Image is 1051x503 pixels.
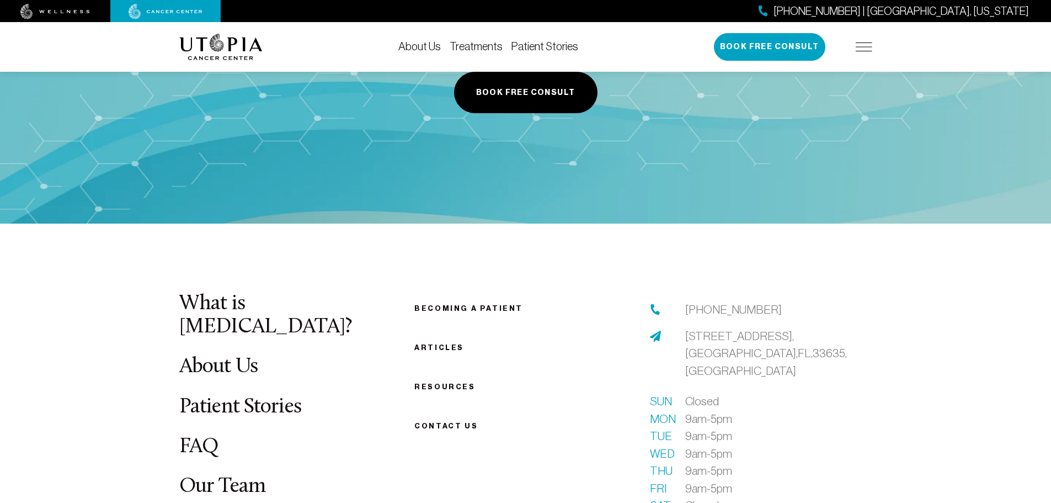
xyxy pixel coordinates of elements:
span: Closed [685,393,719,410]
span: Mon [650,410,672,428]
button: Book Free Consult [454,72,597,113]
button: Book Free Consult [714,33,825,61]
a: [STREET_ADDRESS],[GEOGRAPHIC_DATA],FL,33635,[GEOGRAPHIC_DATA] [685,327,872,380]
span: [PHONE_NUMBER] | [GEOGRAPHIC_DATA], [US_STATE] [773,3,1029,19]
span: 9am-5pm [685,427,732,445]
span: Fri [650,480,672,497]
span: Thu [650,462,672,480]
span: Contact us [414,422,478,430]
img: address [650,331,661,342]
a: About Us [398,40,441,52]
span: Wed [650,445,672,463]
a: What is [MEDICAL_DATA]? [179,293,352,338]
span: 9am-5pm [685,480,732,497]
img: logo [179,34,263,60]
a: FAQ [179,436,219,458]
a: Resources [414,383,475,391]
img: phone [650,304,661,315]
a: Our Team [179,476,266,497]
a: [PHONE_NUMBER] [685,301,782,319]
img: icon-hamburger [856,43,872,51]
span: 9am-5pm [685,445,732,463]
span: Tue [650,427,672,445]
a: Articles [414,343,464,352]
a: Treatments [450,40,503,52]
a: Becoming a patient [414,304,523,313]
a: Patient Stories [179,396,302,418]
img: cancer center [129,4,202,19]
span: 9am-5pm [685,410,732,428]
a: Patient Stories [511,40,578,52]
span: Sun [650,393,672,410]
a: [PHONE_NUMBER] | [GEOGRAPHIC_DATA], [US_STATE] [759,3,1029,19]
img: wellness [20,4,90,19]
span: 9am-5pm [685,462,732,480]
a: About Us [179,356,258,378]
span: [STREET_ADDRESS], [GEOGRAPHIC_DATA], FL, 33635, [GEOGRAPHIC_DATA] [685,330,847,377]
